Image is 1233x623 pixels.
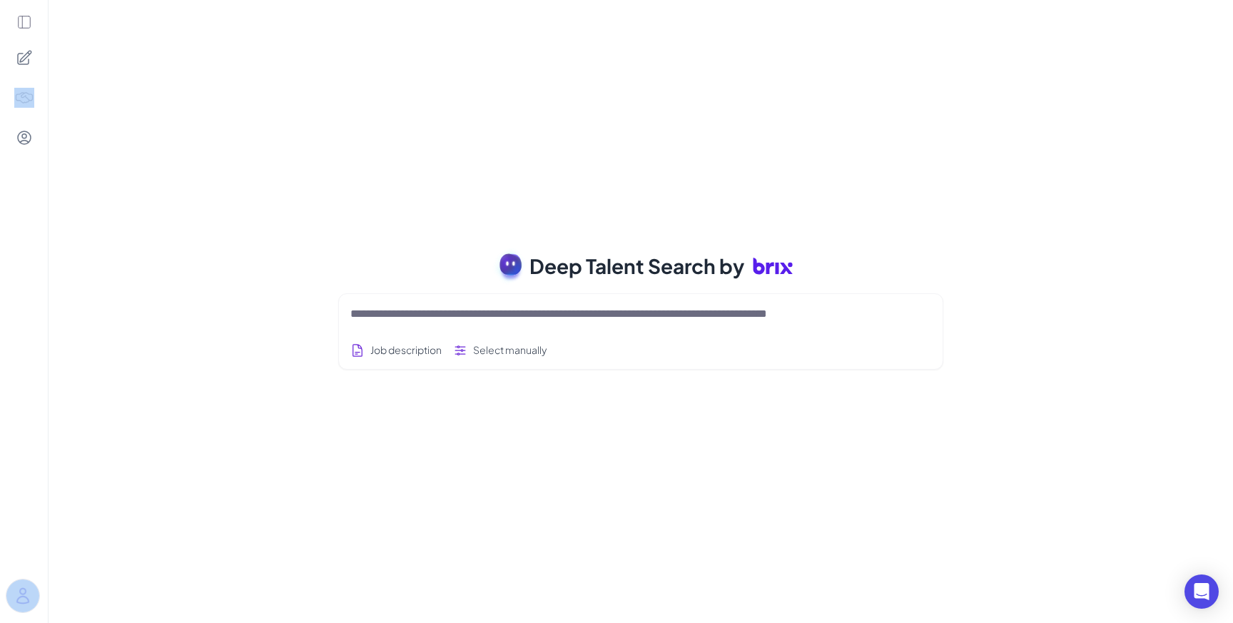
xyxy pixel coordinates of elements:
button: Search using job description [350,337,442,363]
span: Deep Talent Search by [529,251,744,281]
img: 4blF7nbYMBMHBwcHBwcHBwcHBwcHBwcHB4es+Bd0DLy0SdzEZwAAAABJRU5ErkJggg== [14,88,34,108]
div: Open Intercom Messenger [1184,574,1219,609]
button: Select filters manually [453,337,547,363]
img: user_logo.png [6,579,39,612]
